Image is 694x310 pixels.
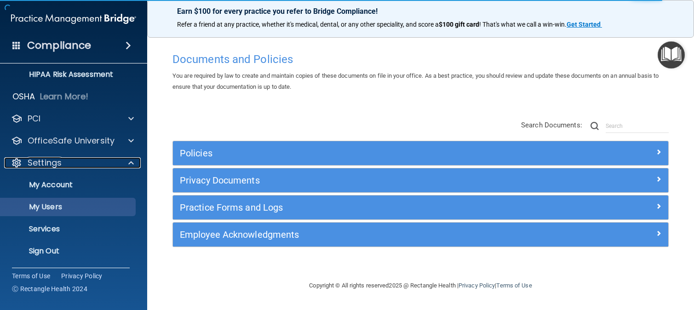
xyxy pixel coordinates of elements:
span: Ⓒ Rectangle Health 2024 [12,284,87,293]
a: Privacy Policy [61,271,103,281]
h5: Employee Acknowledgments [180,230,538,240]
p: Settings [28,157,62,168]
p: HIPAA Risk Assessment [6,70,132,79]
a: Employee Acknowledgments [180,227,661,242]
p: My Users [6,202,132,212]
a: OfficeSafe University [11,135,134,146]
img: PMB logo [11,10,136,28]
span: ! That's what we call a win-win. [479,21,567,28]
input: Search [606,119,669,133]
p: My Account [6,180,132,189]
h4: Documents and Policies [172,53,669,65]
a: Practice Forms and Logs [180,200,661,215]
a: Privacy Documents [180,173,661,188]
p: OSHA [12,91,35,102]
a: Settings [11,157,134,168]
a: Terms of Use [12,271,50,281]
h4: Compliance [27,39,91,52]
span: Search Documents: [521,121,582,129]
p: Learn More! [40,91,89,102]
a: PCI [11,113,134,124]
p: PCI [28,113,40,124]
p: OfficeSafe University [28,135,115,146]
div: Copyright © All rights reserved 2025 @ Rectangle Health | | [253,271,589,300]
button: Open Resource Center [658,41,685,69]
h5: Practice Forms and Logs [180,202,538,212]
a: Privacy Policy [459,282,495,289]
a: Policies [180,146,661,161]
img: ic-search.3b580494.png [591,122,599,130]
p: Services [6,224,132,234]
span: You are required by law to create and maintain copies of these documents on file in your office. ... [172,72,659,90]
h5: Policies [180,148,538,158]
span: Refer a friend at any practice, whether it's medical, dental, or any other speciality, and score a [177,21,439,28]
a: Get Started [567,21,602,28]
p: Earn $100 for every practice you refer to Bridge Compliance! [177,7,664,16]
strong: Get Started [567,21,601,28]
h5: Privacy Documents [180,175,538,185]
a: Terms of Use [496,282,532,289]
p: Sign Out [6,247,132,256]
strong: $100 gift card [439,21,479,28]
